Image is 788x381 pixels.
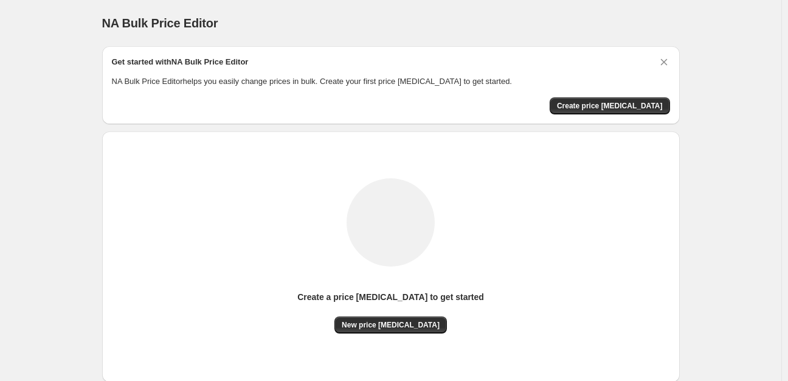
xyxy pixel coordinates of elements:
[342,320,440,330] span: New price [MEDICAL_DATA]
[658,56,670,68] button: Dismiss card
[557,101,663,111] span: Create price [MEDICAL_DATA]
[334,316,447,334] button: New price [MEDICAL_DATA]
[550,97,670,114] button: Create price change job
[297,291,484,303] p: Create a price [MEDICAL_DATA] to get started
[112,56,249,68] h2: Get started with NA Bulk Price Editor
[112,75,670,88] p: NA Bulk Price Editor helps you easily change prices in bulk. Create your first price [MEDICAL_DAT...
[102,16,218,30] span: NA Bulk Price Editor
